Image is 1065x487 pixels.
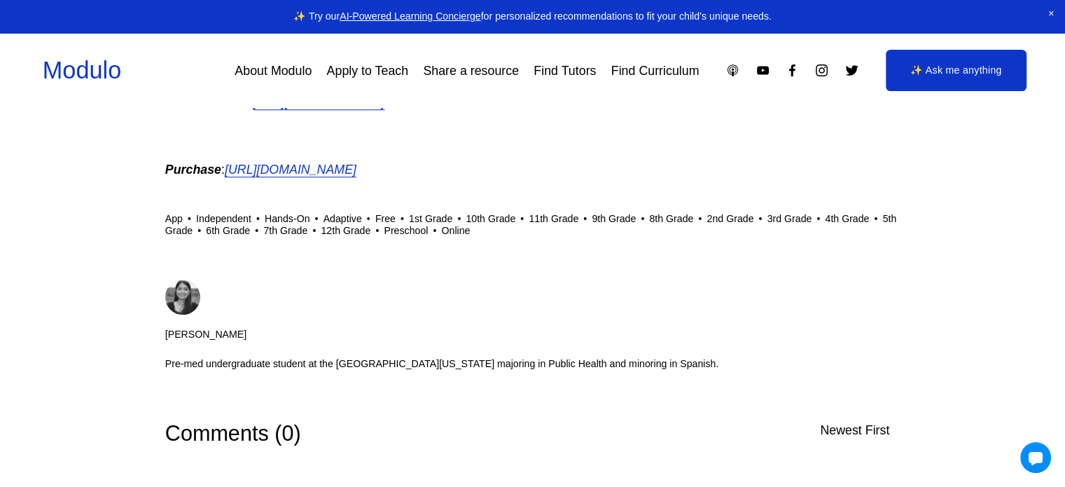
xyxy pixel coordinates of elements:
[825,213,869,224] a: 4th Grade
[165,421,301,445] span: Comments (0)
[592,213,636,224] a: 9th Grade
[165,158,900,181] p: :
[196,213,251,224] a: Independent
[409,213,452,224] a: 1st Grade
[534,58,596,83] a: Find Tutors
[814,63,829,78] a: Instagram
[529,213,578,224] a: 11th Grade
[340,11,480,22] a: AI-Powered Learning Concierge
[886,50,1026,92] a: ✨ Ask me anything
[756,63,770,78] a: YouTube
[725,63,740,78] a: Apple Podcasts
[323,213,362,224] a: Adaptive
[384,225,428,236] a: Preschool
[611,58,699,83] a: Find Curriculum
[327,58,409,83] a: Apply to Teach
[441,225,470,236] a: Online
[206,225,250,236] a: 6th Grade
[321,225,370,236] a: 12th Grade
[263,225,307,236] a: 7th Grade
[649,213,693,224] a: 8th Grade
[466,213,515,224] a: 10th Grade
[767,213,812,224] a: 3rd Grade
[820,423,889,437] span: Newest First
[165,355,719,373] p: Pre-med undergraduate student at the [GEOGRAPHIC_DATA][US_STATE] majoring in Public Health and mi...
[844,63,859,78] a: Twitter
[165,163,221,177] em: Purchase
[375,213,396,224] a: Free
[706,213,753,224] a: 2nd Grade
[785,63,800,78] a: Facebook
[165,213,183,224] a: App
[225,163,356,177] a: [URL][DOMAIN_NAME]
[165,213,896,236] a: 5th Grade
[165,95,253,109] em: Read Reviews:
[253,95,384,109] a: [URL][DOMAIN_NAME]
[265,213,310,224] a: Hands-On
[423,58,519,83] a: Share a resource
[165,268,246,344] a: [PERSON_NAME]
[165,326,246,344] span: [PERSON_NAME]
[235,58,312,83] a: About Modulo
[43,57,121,83] a: Modulo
